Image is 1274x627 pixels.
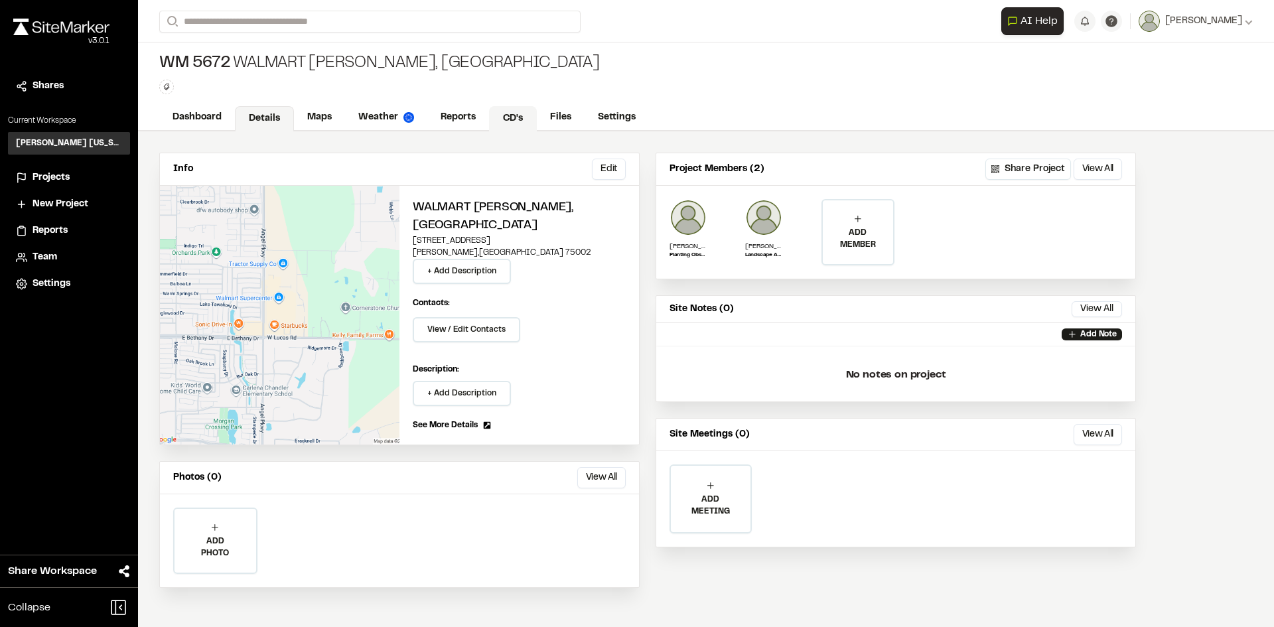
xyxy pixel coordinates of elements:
[1074,159,1122,180] button: View All
[403,112,414,123] img: precipai.png
[33,224,68,238] span: Reports
[413,259,511,284] button: + Add Description
[670,251,707,259] p: Planting Observation and Landscape Island Inspection
[670,199,707,236] img: Brandon Mckinney
[413,364,626,376] p: Description:
[16,224,122,238] a: Reports
[413,419,478,431] span: See More Details
[1072,301,1122,317] button: View All
[294,105,345,130] a: Maps
[1074,424,1122,445] button: View All
[13,35,109,47] div: Oh geez...please don't...
[8,600,50,616] span: Collapse
[1080,328,1117,340] p: Add Note
[670,427,750,442] p: Site Meetings (0)
[345,105,427,130] a: Weather
[1139,11,1160,32] img: User
[33,250,57,265] span: Team
[592,159,626,180] button: Edit
[159,80,174,94] button: Edit Tags
[1001,7,1069,35] div: Open AI Assistant
[8,563,97,579] span: Share Workspace
[413,199,626,235] h2: Walmart [PERSON_NAME], [GEOGRAPHIC_DATA]
[16,277,122,291] a: Settings
[175,535,256,559] p: ADD PHOTO
[1165,14,1242,29] span: [PERSON_NAME]
[16,171,122,185] a: Projects
[33,277,70,291] span: Settings
[667,354,1125,396] p: No notes on project
[13,19,109,35] img: rebrand.png
[585,105,649,130] a: Settings
[1001,7,1064,35] button: Open AI Assistant
[413,297,450,309] p: Contacts:
[985,159,1071,180] button: Share Project
[413,235,626,247] p: [STREET_ADDRESS]
[33,79,64,94] span: Shares
[537,105,585,130] a: Files
[1021,13,1058,29] span: AI Help
[235,106,294,131] a: Details
[745,242,782,251] p: [PERSON_NAME]
[159,53,230,74] span: WM 5672
[159,11,183,33] button: Search
[670,242,707,251] p: [PERSON_NAME]
[8,115,130,127] p: Current Workspace
[745,251,782,259] p: Landscape Analyst
[489,106,537,131] a: CD's
[427,105,489,130] a: Reports
[33,171,70,185] span: Projects
[16,137,122,149] h3: [PERSON_NAME] [US_STATE]
[577,467,626,488] button: View All
[745,199,782,236] img: Paitlyn Anderton
[671,494,750,518] p: ADD MEETING
[413,317,520,342] button: View / Edit Contacts
[1139,11,1253,32] button: [PERSON_NAME]
[173,162,193,176] p: Info
[670,302,734,316] p: Site Notes (0)
[823,227,893,251] p: ADD MEMBER
[670,162,764,176] p: Project Members (2)
[159,53,600,74] div: Walmart [PERSON_NAME], [GEOGRAPHIC_DATA]
[413,247,626,259] p: [PERSON_NAME] , [GEOGRAPHIC_DATA] 75002
[173,470,222,485] p: Photos (0)
[16,197,122,212] a: New Project
[159,105,235,130] a: Dashboard
[16,250,122,265] a: Team
[16,79,122,94] a: Shares
[33,197,88,212] span: New Project
[413,381,511,406] button: + Add Description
